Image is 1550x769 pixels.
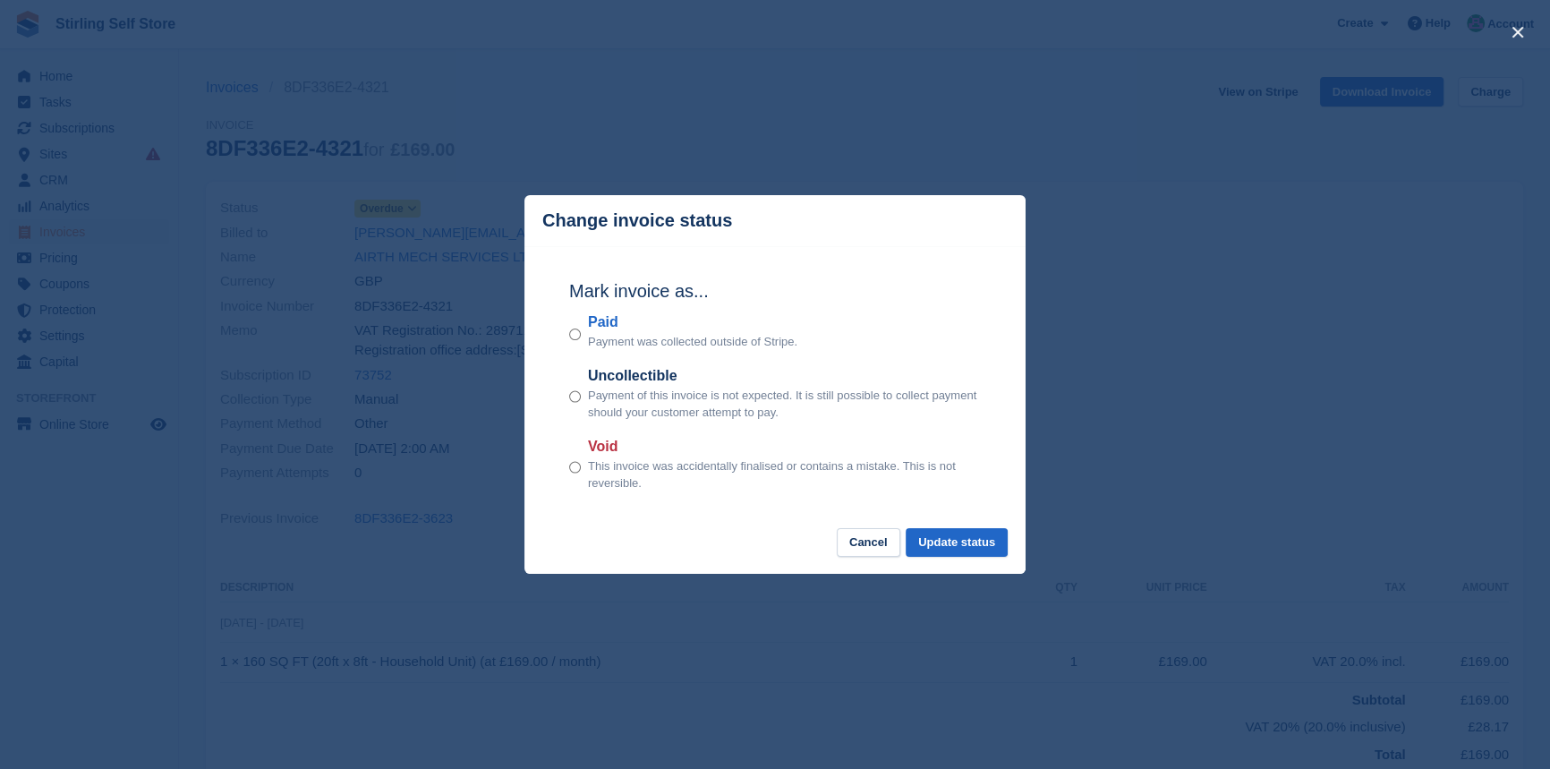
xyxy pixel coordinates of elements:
label: Uncollectible [588,365,981,387]
p: This invoice was accidentally finalised or contains a mistake. This is not reversible. [588,457,981,492]
p: Payment of this invoice is not expected. It is still possible to collect payment should your cust... [588,387,981,422]
button: Cancel [837,528,900,558]
p: Payment was collected outside of Stripe. [588,333,797,351]
p: Change invoice status [542,210,732,231]
button: close [1503,18,1532,47]
label: Void [588,436,981,457]
label: Paid [588,312,797,333]
button: Update status [906,528,1008,558]
h2: Mark invoice as... [569,278,981,304]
